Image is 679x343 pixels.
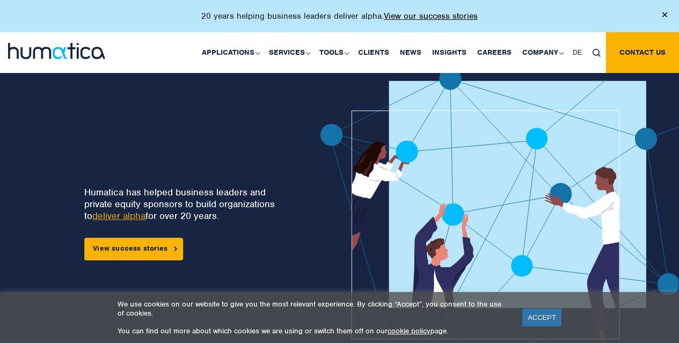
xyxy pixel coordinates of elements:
a: View our success stories [384,11,478,21]
a: Clients [353,32,395,73]
a: Tools [314,32,353,73]
span: DE [573,48,582,57]
img: logo [8,43,105,59]
img: arrowicon [174,246,177,251]
a: News [395,32,427,73]
a: deliver alpha [92,210,145,222]
p: You can find out more about which cookies we are using or switch them off on our page. [118,326,509,335]
a: Insights [427,32,472,73]
a: Company [517,32,567,73]
p: 20 years helping business leaders deliver alpha. [201,11,478,21]
a: Contact us [606,32,679,73]
p: Humatica has helped business leaders and private equity sponsors to build organizations to for ov... [84,186,282,222]
img: search_icon [593,49,601,57]
a: Careers [472,32,517,73]
a: DE [567,32,587,73]
a: cookie policy [388,326,430,335]
a: View success stories [84,238,183,260]
a: Services [264,32,314,73]
a: ACCEPT [522,309,561,326]
a: Applications [196,32,264,73]
p: We use cookies on our website to give you the most relevant experience. By clicking “Accept”, you... [118,300,509,318]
